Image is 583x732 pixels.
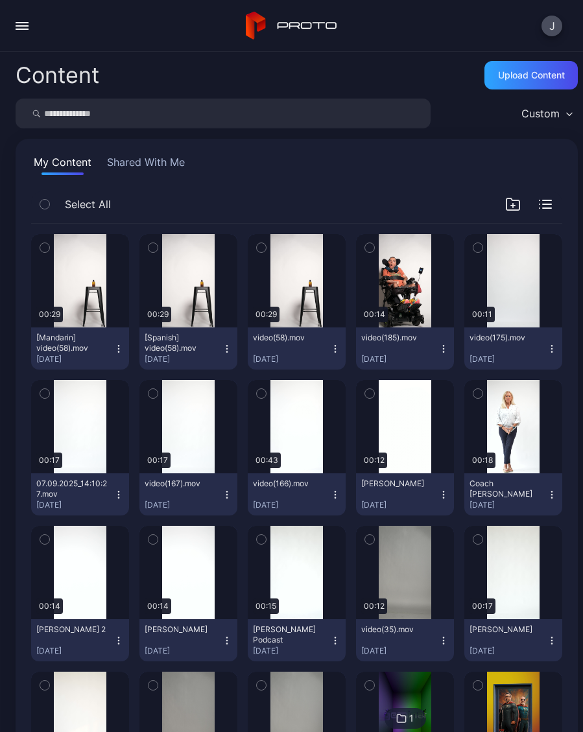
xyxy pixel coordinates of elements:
button: [PERSON_NAME][DATE] [139,619,237,661]
div: [DATE] [253,500,330,510]
button: video(166).mov[DATE] [248,473,346,515]
div: Content [16,64,99,86]
div: [Mandarin] video(58).mov [36,333,108,353]
div: [DATE] [470,354,547,364]
div: [DATE] [361,500,438,510]
div: [DATE] [253,646,330,656]
div: 07.09.2025_14:10:27.mov [36,478,108,499]
div: video(166).mov [253,478,324,489]
button: video(58).mov[DATE] [248,327,346,370]
button: [PERSON_NAME][DATE] [464,619,562,661]
div: video(175).mov [470,333,541,343]
div: [DATE] [36,500,113,510]
div: Tatiana Thomas [361,478,433,489]
div: [DATE] [36,646,113,656]
button: [PERSON_NAME] 2[DATE] [31,619,129,661]
div: [Spanish] video(58).mov [145,333,216,353]
button: [PERSON_NAME][DATE] [356,473,454,515]
div: Lyntha Chin [145,624,216,635]
button: Coach [PERSON_NAME][DATE] [464,473,562,515]
div: Lyntha Chin 2 [36,624,108,635]
button: 07.09.2025_14:10:27.mov[DATE] [31,473,129,515]
div: Wendy Podcast [253,624,324,645]
button: J [541,16,562,36]
div: Custom [521,107,560,120]
button: [Spanish] video(58).mov[DATE] [139,327,237,370]
button: Upload Content [484,61,578,89]
div: [DATE] [145,500,222,510]
div: video(58).mov [253,333,324,343]
div: [DATE] [145,646,222,656]
div: [DATE] [361,646,438,656]
button: Shared With Me [104,154,187,175]
button: video(167).mov[DATE] [139,473,237,515]
div: Natalie Marston [470,624,541,635]
div: video(35).mov [361,624,433,635]
button: video(185).mov[DATE] [356,327,454,370]
div: Coach Wendy [470,478,541,499]
span: Select All [65,196,111,212]
button: Custom [515,99,578,128]
div: [DATE] [470,500,547,510]
button: [Mandarin] video(58).mov[DATE] [31,327,129,370]
div: [DATE] [253,354,330,364]
div: [DATE] [36,354,113,364]
div: video(185).mov [361,333,433,343]
button: video(175).mov[DATE] [464,327,562,370]
div: video(167).mov [145,478,216,489]
button: video(35).mov[DATE] [356,619,454,661]
button: My Content [31,154,94,175]
div: [DATE] [145,354,222,364]
div: Upload Content [498,70,565,80]
div: 1 [409,713,414,724]
div: [DATE] [470,646,547,656]
button: [PERSON_NAME] Podcast[DATE] [248,619,346,661]
div: [DATE] [361,354,438,364]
